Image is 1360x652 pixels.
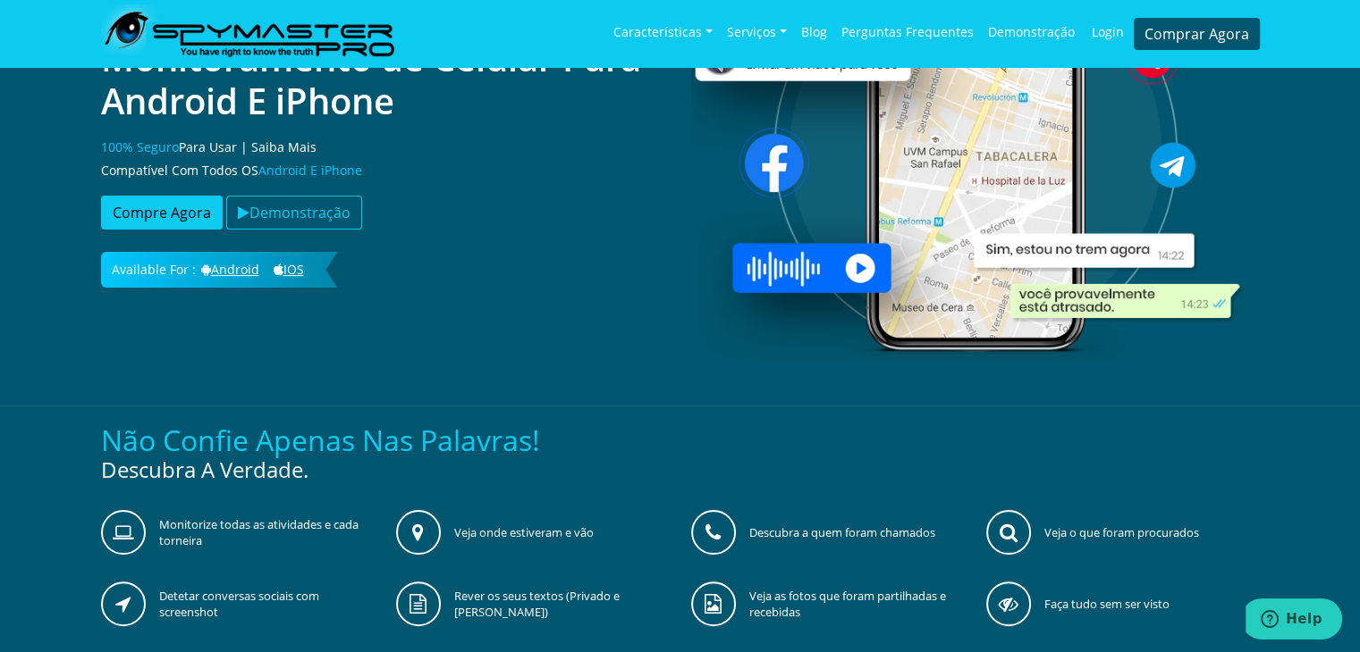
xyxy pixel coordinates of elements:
[258,162,362,179] span: Android E iPhone
[196,261,265,278] a: Android
[454,588,670,620] p: Rever os seus textos (Privado e [PERSON_NAME])
[1082,6,1134,58] a: Login
[1044,524,1199,540] p: Veja o que foram procurados
[749,524,935,540] p: Descubra a quem foram chamados
[794,6,834,58] a: Blog
[226,201,362,221] a: Demonstração
[101,138,179,155] span: 100% Seguro
[101,4,394,63] img: SpymasterPro
[101,136,670,159] p: Para Usar | Saiba Mais
[1134,18,1260,50] a: Comprar Agora
[981,6,1082,58] a: Demonstração
[720,6,794,62] a: Serviços
[101,423,1260,457] h3: Não confie apenas nas palavras!
[606,6,720,62] a: Características
[101,252,338,288] h6: Available for :
[268,261,309,278] a: iOS
[101,201,223,221] a: Compre Agora
[749,588,965,620] p: Veja as fotos que foram partilhadas e recebidas
[159,588,375,620] p: Detetar conversas sociais com screenshot
[834,6,981,58] a: Perguntas frequentes
[101,196,223,230] button: Compre Agora
[101,159,670,182] p: Compatível Com Todos OS
[454,524,594,540] p: Veja onde estiveram e vão
[101,457,1260,483] h5: Descubra a Verdade.
[159,516,375,548] p: Monitorize todas as atividades e cada torneira
[226,196,362,230] button: Demonstração
[1044,596,1170,612] p: Faça tudo sem ser visto
[1246,598,1342,643] iframe: Opens a widget where you can chat to one of our agents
